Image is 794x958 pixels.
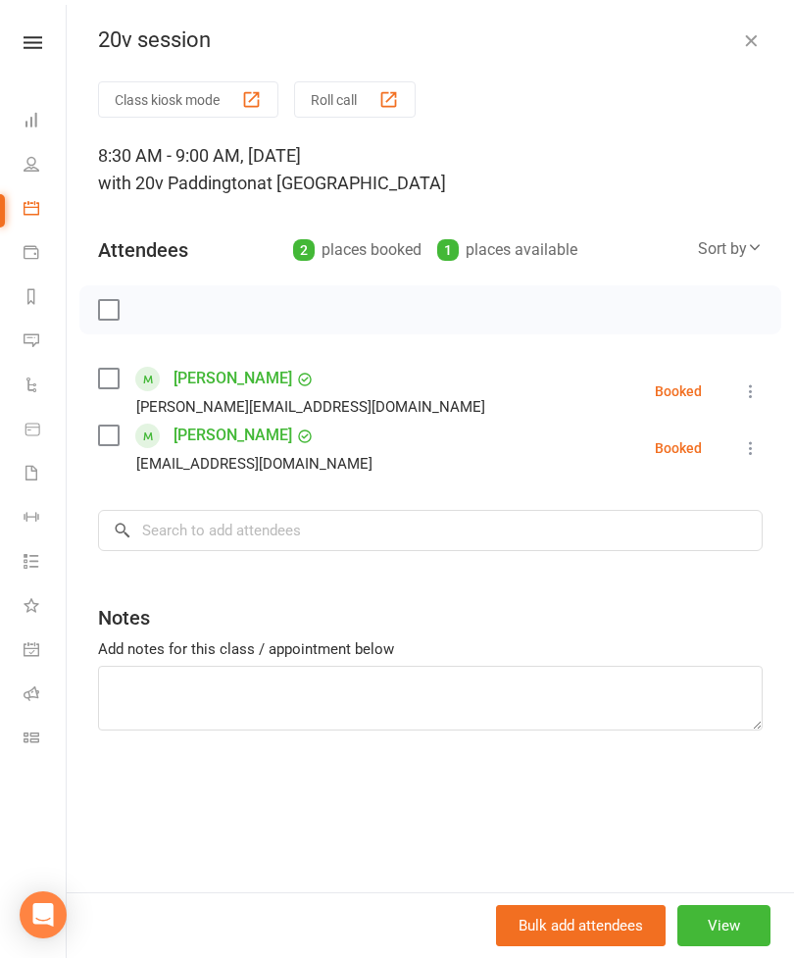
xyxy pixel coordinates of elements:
div: places available [437,236,577,264]
div: 1 [437,239,459,261]
a: Roll call kiosk mode [24,674,68,718]
a: General attendance kiosk mode [24,630,68,674]
div: Open Intercom Messenger [20,891,67,938]
a: People [24,144,68,188]
div: places booked [293,236,422,264]
div: [EMAIL_ADDRESS][DOMAIN_NAME] [136,451,372,477]
span: with 20v Paddington [98,173,257,193]
div: Booked [655,384,702,398]
div: 2 [293,239,315,261]
a: Dashboard [24,100,68,144]
button: Class kiosk mode [98,81,278,118]
button: Roll call [294,81,416,118]
a: Class kiosk mode [24,718,68,762]
a: Calendar [24,188,68,232]
span: at [GEOGRAPHIC_DATA] [257,173,446,193]
a: Product Sales [24,409,68,453]
div: 20v session [67,27,794,53]
a: What's New [24,585,68,630]
button: Bulk add attendees [496,905,666,946]
div: [PERSON_NAME][EMAIL_ADDRESS][DOMAIN_NAME] [136,394,485,420]
div: Booked [655,441,702,455]
a: Payments [24,232,68,277]
div: 8:30 AM - 9:00 AM, [DATE] [98,142,763,197]
div: Attendees [98,236,188,264]
div: Add notes for this class / appointment below [98,637,763,661]
button: View [677,905,770,946]
a: [PERSON_NAME] [174,363,292,394]
div: Notes [98,604,150,631]
div: Sort by [698,236,763,262]
a: Reports [24,277,68,321]
input: Search to add attendees [98,510,763,551]
a: [PERSON_NAME] [174,420,292,451]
